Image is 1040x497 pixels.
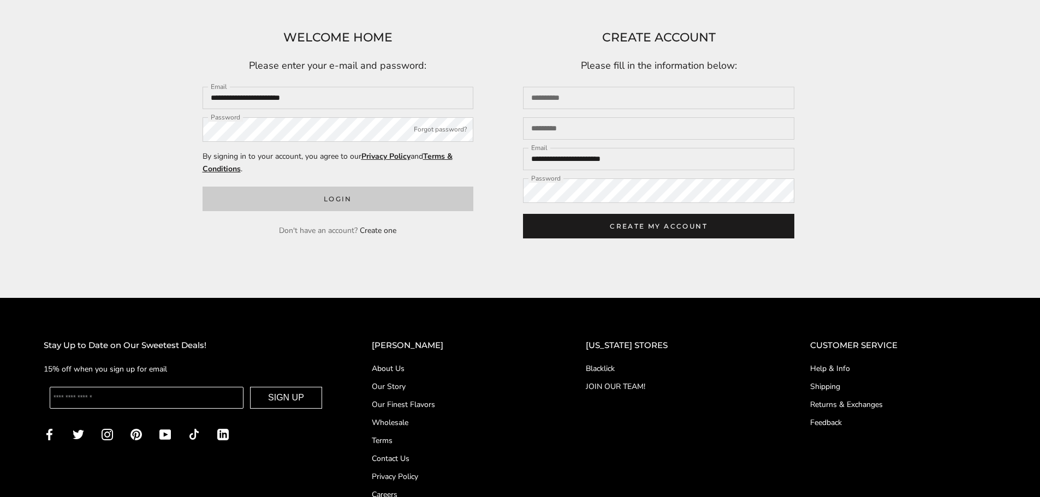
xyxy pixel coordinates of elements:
[372,381,542,392] a: Our Story
[203,58,474,74] p: Please enter your e-mail and password:
[372,399,542,410] a: Our Finest Flavors
[50,387,243,409] input: Enter your email
[361,151,411,161] a: Privacy Policy
[523,148,794,170] input: Email
[586,363,766,374] a: Blacklick
[217,428,229,440] a: LinkedIn
[372,363,542,374] a: About Us
[44,428,55,440] a: Facebook
[203,28,474,47] h1: WELCOME HOME
[810,399,996,410] a: Returns & Exchanges
[414,124,467,135] button: Forgot password?
[810,363,996,374] a: Help & Info
[250,387,322,409] button: SIGN UP
[523,28,794,47] h1: CREATE ACCOUNT
[44,363,328,375] p: 15% off when you sign up for email
[586,339,766,352] h2: [US_STATE] STORES
[810,417,996,428] a: Feedback
[102,428,113,440] a: Instagram
[372,417,542,428] a: Wholesale
[810,339,996,352] h2: CUSTOMER SERVICE
[203,87,474,109] input: Email
[372,339,542,352] h2: [PERSON_NAME]
[523,87,794,109] input: First name
[810,381,996,392] a: Shipping
[523,58,794,74] p: Please fill in the information below:
[130,428,142,440] a: Pinterest
[203,150,474,175] p: By signing in to your account, you agree to our and .
[159,428,171,440] a: YouTube
[586,381,766,392] a: JOIN OUR TEAM!
[372,471,542,482] a: Privacy Policy
[372,435,542,446] a: Terms
[372,453,542,464] a: Contact Us
[203,187,474,211] button: Login
[360,225,396,236] a: Create one
[44,339,328,352] h2: Stay Up to Date on Our Sweetest Deals!
[188,428,200,440] a: TikTok
[203,117,474,142] input: Password
[203,151,453,174] a: Terms & Conditions
[523,214,794,238] button: CREATE MY ACCOUNT
[279,225,358,236] span: Don't have an account?
[523,117,794,140] input: Last name
[523,178,794,203] input: Password
[73,428,84,440] a: Twitter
